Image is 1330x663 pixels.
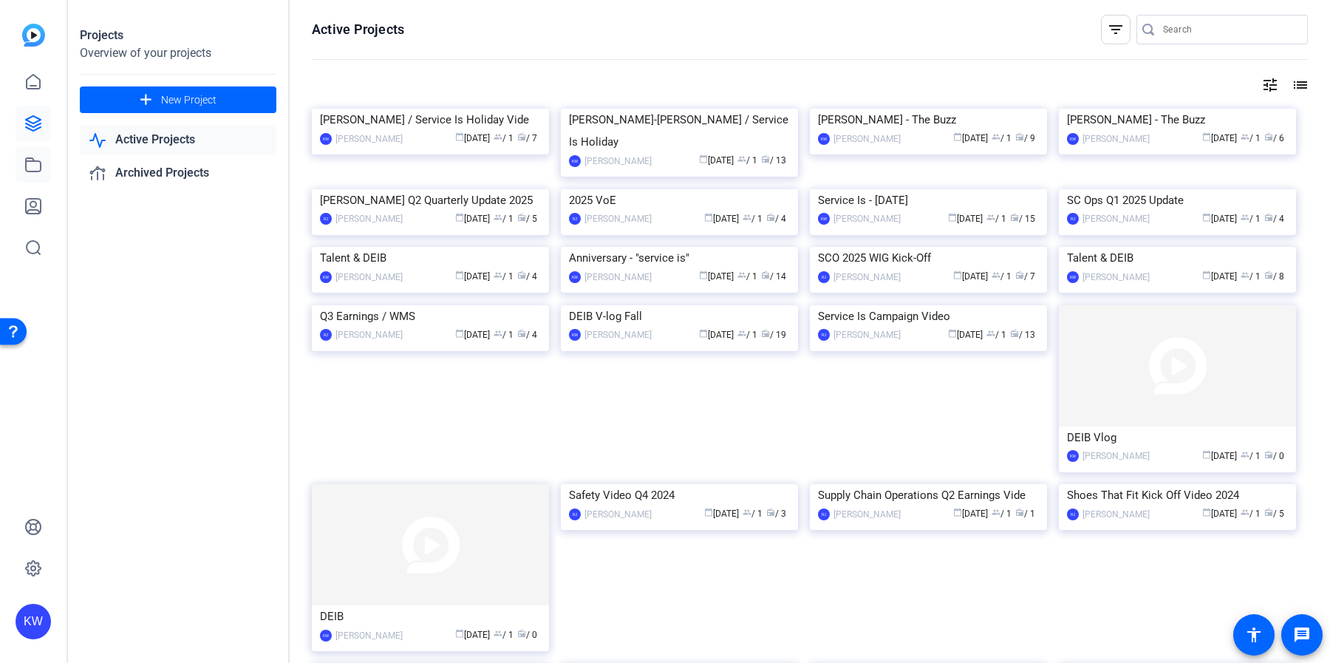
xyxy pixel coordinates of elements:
span: group [1241,450,1249,459]
div: RJ [818,509,830,520]
div: KW [320,630,332,642]
span: / 1 [1241,451,1261,461]
div: [PERSON_NAME] - The Buzz [818,109,1039,131]
span: radio [761,271,770,279]
span: calendar_today [455,271,464,279]
span: group [737,329,746,338]
span: / 0 [517,630,537,640]
span: group [494,132,502,141]
span: radio [517,329,526,338]
span: [DATE] [699,271,734,282]
span: / 1 [1241,271,1261,282]
div: [PERSON_NAME] [1082,270,1150,285]
div: KW [1067,133,1079,145]
span: / 1 [737,330,757,340]
span: group [986,329,995,338]
span: group [1241,271,1249,279]
span: / 4 [1264,214,1284,224]
span: calendar_today [953,271,962,279]
span: / 19 [761,330,786,340]
span: / 15 [1010,214,1035,224]
span: radio [517,271,526,279]
span: / 1 [992,271,1012,282]
span: [DATE] [455,133,490,143]
div: RJ [818,271,830,283]
div: Q3 Earnings / WMS [320,305,541,327]
span: [DATE] [455,330,490,340]
span: radio [1264,271,1273,279]
div: RJ [569,509,581,520]
span: [DATE] [948,214,983,224]
div: [PERSON_NAME] [1082,507,1150,522]
span: / 4 [517,271,537,282]
div: SC Ops Q1 2025 Update [1067,189,1288,211]
div: KW [569,155,581,167]
div: [PERSON_NAME] [833,507,901,522]
mat-icon: filter_list [1107,21,1125,38]
span: radio [1010,213,1019,222]
div: [PERSON_NAME] [584,507,652,522]
span: calendar_today [699,154,708,163]
span: [DATE] [953,509,988,519]
div: [PERSON_NAME] [833,327,901,342]
span: / 1 [1015,509,1035,519]
span: / 6 [1264,133,1284,143]
div: [PERSON_NAME] [1082,449,1150,463]
span: / 1 [1241,509,1261,519]
div: Talent & DEIB [1067,247,1288,269]
span: group [986,213,995,222]
span: [DATE] [953,271,988,282]
span: / 0 [1264,451,1284,461]
span: / 8 [1264,271,1284,282]
div: Anniversary - "service is" [569,247,790,269]
div: KW [320,271,332,283]
span: [DATE] [948,330,983,340]
span: / 5 [517,214,537,224]
span: group [737,154,746,163]
span: / 14 [761,271,786,282]
span: / 5 [1264,509,1284,519]
span: calendar_today [1202,271,1211,279]
span: / 1 [992,509,1012,519]
span: / 1 [494,133,514,143]
span: [DATE] [455,271,490,282]
div: KW [1067,271,1079,283]
span: group [992,132,1000,141]
a: Archived Projects [80,158,276,188]
mat-icon: message [1293,626,1311,644]
mat-icon: accessibility [1245,626,1263,644]
span: [DATE] [455,214,490,224]
span: group [992,271,1000,279]
span: [DATE] [699,330,734,340]
span: group [1241,213,1249,222]
div: [PERSON_NAME] [833,211,901,226]
span: / 1 [737,155,757,166]
div: [PERSON_NAME] [1082,211,1150,226]
mat-icon: tune [1261,76,1279,94]
span: [DATE] [699,155,734,166]
span: [DATE] [1202,133,1237,143]
span: radio [766,508,775,517]
div: Shoes That Fit Kick Off Video 2024 [1067,484,1288,506]
div: [PERSON_NAME] [584,270,652,285]
div: [PERSON_NAME] [335,270,403,285]
span: / 1 [986,214,1006,224]
span: group [1241,508,1249,517]
div: RJ [320,213,332,225]
div: KW [569,271,581,283]
button: New Project [80,86,276,113]
span: radio [517,629,526,638]
span: / 7 [517,133,537,143]
div: Safety Video Q4 2024 [569,484,790,506]
div: [PERSON_NAME] [584,211,652,226]
span: / 3 [766,509,786,519]
div: SCO 2025 WIG Kick-Off [818,247,1039,269]
span: calendar_today [953,132,962,141]
span: / 1 [986,330,1006,340]
span: radio [1264,450,1273,459]
div: DEIB V-log Fall [569,305,790,327]
span: calendar_today [948,213,957,222]
div: Supply Chain Operations Q2 Earnings Vide [818,484,1039,506]
span: radio [1015,132,1024,141]
div: 2025 VoE [569,189,790,211]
